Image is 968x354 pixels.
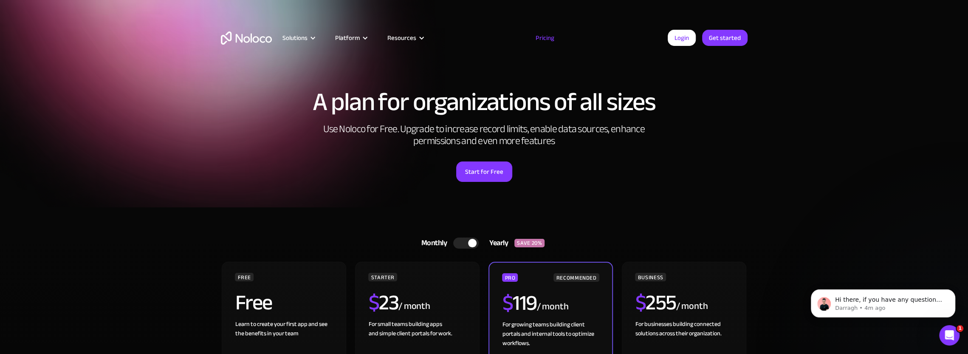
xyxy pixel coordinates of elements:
a: Pricing [525,32,565,43]
span: $ [635,283,646,323]
h1: A plan for organizations of all sizes [221,89,748,115]
div: Monthly [411,237,454,249]
iframe: Intercom live chat [939,325,960,346]
div: Resources [387,32,416,43]
div: / month [536,300,568,314]
span: 1 [957,325,963,332]
div: Platform [335,32,360,43]
h2: 255 [635,292,676,313]
h2: Use Noloco for Free. Upgrade to increase record limits, enable data sources, enhance permissions ... [314,123,654,147]
div: Platform [325,32,377,43]
div: Solutions [282,32,308,43]
span: $ [502,283,513,323]
a: Get started [702,30,748,46]
h2: 119 [502,292,536,314]
span: $ [368,283,379,323]
div: STARTER [368,273,397,281]
div: Resources [377,32,433,43]
div: Yearly [479,237,514,249]
div: Solutions [272,32,325,43]
div: SAVE 20% [514,239,545,247]
div: BUSINESS [635,273,666,281]
a: Start for Free [456,161,512,182]
h2: Free [235,292,272,313]
h2: 23 [368,292,398,313]
iframe: Intercom notifications message [798,272,968,331]
div: FREE [235,273,254,281]
a: home [221,31,272,45]
div: / month [676,300,708,313]
div: / month [398,300,430,313]
div: RECOMMENDED [553,273,599,282]
div: PRO [502,273,518,282]
a: Login [668,30,696,46]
